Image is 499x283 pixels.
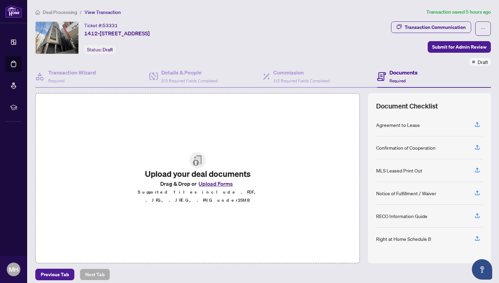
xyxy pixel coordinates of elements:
div: RECO Information Guide [376,212,427,220]
span: Drag & Drop or [160,179,235,188]
span: Deal Processing [43,9,77,15]
div: Transaction Communication [405,22,466,33]
button: Upload Forms [197,179,235,188]
span: Required [389,78,406,83]
span: Draft [478,58,488,66]
span: Draft [103,47,113,53]
span: Document Checklist [376,101,438,111]
h4: Details & People [161,68,218,77]
img: File Upload [189,152,206,168]
div: Ticket #: [84,21,118,29]
span: 1/2 Required Fields Completed [273,78,330,83]
h4: Commission [273,68,330,77]
span: MH [9,265,18,274]
span: Submit for Admin Review [432,41,486,52]
div: Notice of Fulfillment / Waiver [376,189,436,197]
span: home [35,10,40,15]
span: View Transaction [85,9,121,15]
span: Required [48,78,64,83]
span: Previous Tab [41,269,69,280]
button: Submit for Admin Review [428,41,491,53]
h4: Transaction Wizard [48,68,96,77]
button: Previous Tab [35,269,74,280]
div: Status: [84,45,116,54]
img: IMG-C12371873_1.jpg [36,22,78,54]
button: Open asap [472,259,492,280]
span: File UploadUpload your deal documentsDrag & Drop orUpload FormsSupported files include .PDF, .JPG... [125,147,271,210]
div: MLS Leased Print Out [376,167,422,174]
h4: Documents [389,68,418,77]
li: / [80,8,82,16]
span: 2/3 Required Fields Completed [161,78,218,83]
span: 1412-[STREET_ADDRESS] [84,29,150,37]
span: ellipsis [481,26,485,31]
button: Transaction Communication [391,21,471,33]
div: Agreement to Lease [376,121,420,129]
div: Right at Home Schedule B [376,235,431,243]
h2: Upload your deal documents [130,168,265,179]
p: Supported files include .PDF, .JPG, .JPEG, .PNG under 25 MB [130,188,265,204]
div: Confirmation of Cooperation [376,144,436,151]
img: logo [5,5,22,18]
button: Next Tab [80,269,110,280]
article: Transaction saved 5 hours ago [426,8,491,16]
span: 53331 [103,22,118,29]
